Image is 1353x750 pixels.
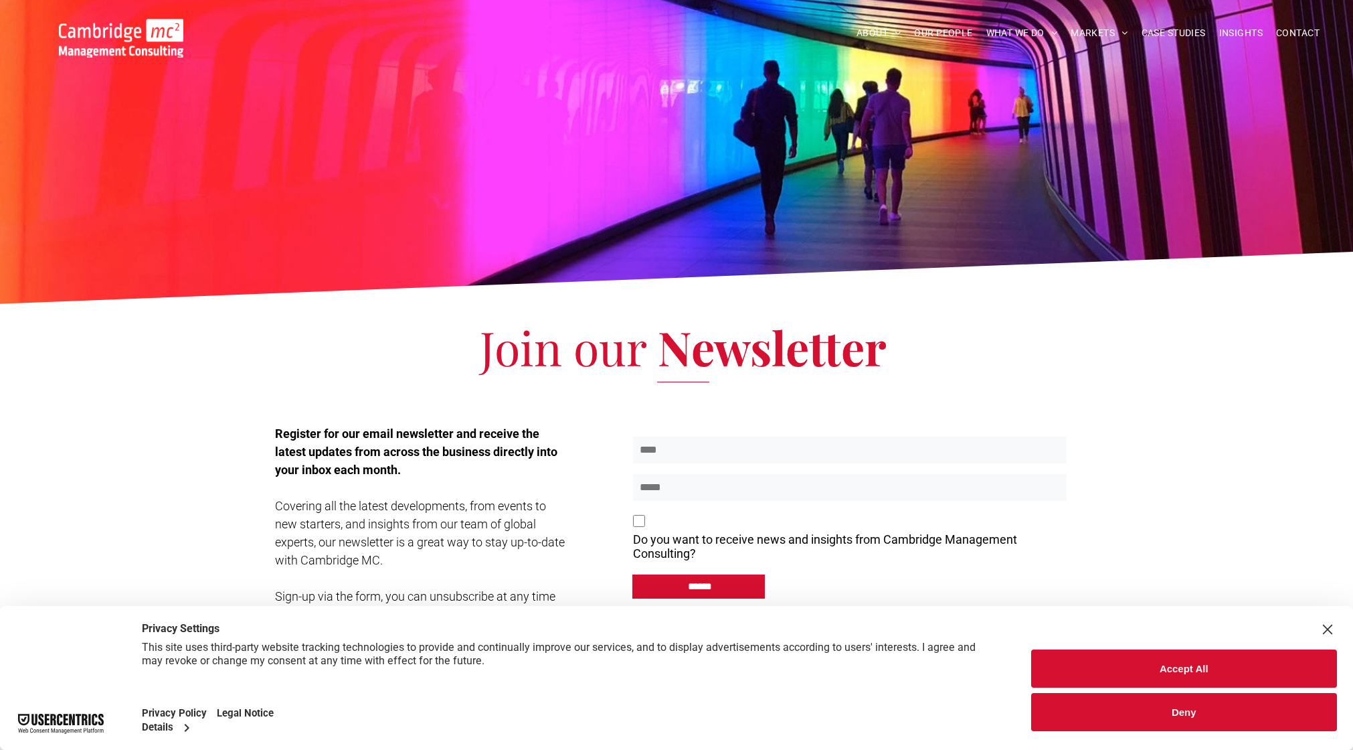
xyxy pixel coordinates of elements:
a: ABOUT [850,23,908,44]
input: Do you want to receive news and insights from Cambridge Management Consulting? [633,515,645,527]
p: Do you want to receive news and insights from Cambridge Management Consulting? [633,532,1017,560]
img: Go to Homepage [59,19,183,58]
span: Join our [480,315,646,378]
a: CONTACT [1269,23,1326,44]
span: Covering all the latest developments, from events to new starters, and insights from our team of ... [275,499,565,567]
a: CASE STUDIES [1135,23,1212,44]
span: Register for our email newsletter and receive the latest updates from across the business directl... [275,427,557,477]
span: Newsletter [658,315,887,378]
span: Sign-up via the form, you can unsubscribe at any time be selecting the option in the email. [275,589,555,621]
a: WHAT WE DO [980,23,1065,44]
a: INSIGHTS [1212,23,1269,44]
a: MARKETS [1064,23,1134,44]
a: OUR PEOPLE [907,23,979,44]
